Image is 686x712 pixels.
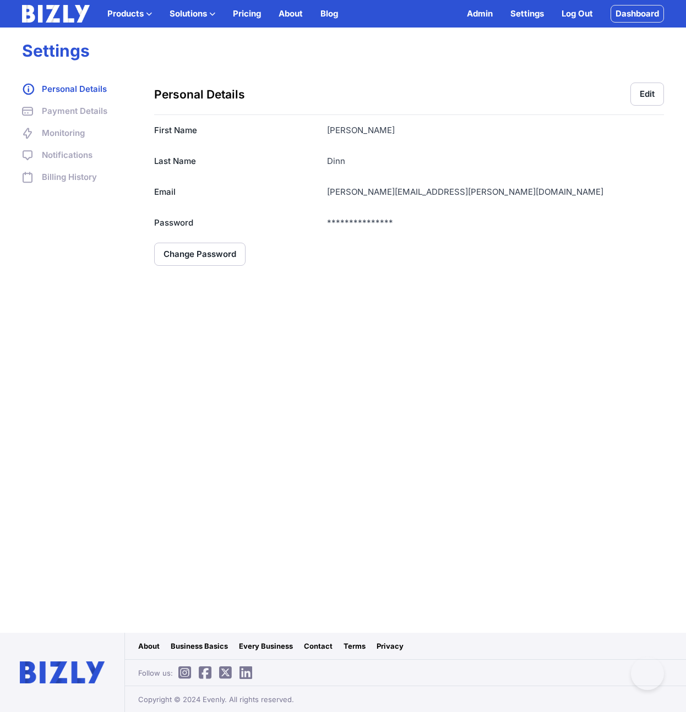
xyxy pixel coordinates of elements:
[22,105,132,118] a: Payment Details
[154,87,245,102] h3: Personal Details
[22,83,132,96] a: Personal Details
[631,657,664,690] iframe: Toggle Customer Support
[327,124,664,137] dd: [PERSON_NAME]
[611,5,664,23] a: Dashboard
[171,640,228,651] a: Business Basics
[154,216,318,229] dt: Password
[327,185,664,199] dd: [PERSON_NAME][EMAIL_ADDRESS][PERSON_NAME][DOMAIN_NAME]
[22,149,132,162] a: Notifications
[562,7,593,20] a: Log Out
[320,7,338,20] a: Blog
[377,640,404,651] a: Privacy
[22,127,132,140] a: Monitoring
[22,171,132,184] a: Billing History
[22,41,664,61] h1: Settings
[154,243,246,266] a: Change Password
[138,640,160,651] a: About
[327,155,664,168] dd: Dinn
[510,7,544,20] a: Settings
[170,7,215,20] button: Solutions
[630,83,664,106] button: Edit
[154,185,318,199] dt: Email
[138,667,258,678] span: Follow us:
[467,7,493,20] a: Admin
[154,124,318,137] dt: First Name
[239,640,293,651] a: Every Business
[304,640,333,651] a: Contact
[138,694,294,705] span: Copyright © 2024 Evenly. All rights reserved.
[154,155,318,168] dt: Last Name
[233,7,261,20] a: Pricing
[279,7,303,20] a: About
[344,640,366,651] a: Terms
[107,7,152,20] button: Products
